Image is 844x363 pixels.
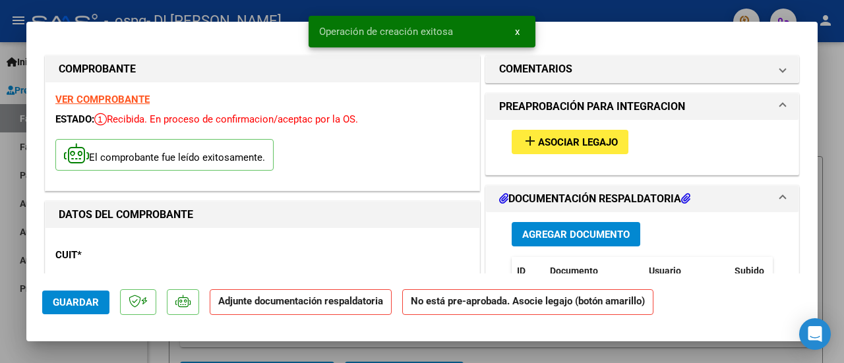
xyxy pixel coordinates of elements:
h1: COMENTARIOS [499,61,572,77]
strong: COMPROBANTE [59,63,136,75]
mat-expansion-panel-header: DOCUMENTACIÓN RESPALDATORIA [486,186,799,212]
p: CUIT [55,248,179,263]
button: Agregar Documento [512,222,640,246]
span: Usuario [649,265,681,276]
button: Guardar [42,291,109,314]
h1: PREAPROBACIÓN PARA INTEGRACION [499,99,685,115]
span: Agregar Documento [522,229,630,240]
p: El comprobante fue leído exitosamente. [55,139,274,171]
strong: No está pre-aprobada. Asocie legajo (botón amarillo) [402,289,653,315]
h1: DOCUMENTACIÓN RESPALDATORIA [499,191,690,207]
datatable-header-cell: Usuario [644,257,729,285]
datatable-header-cell: ID [512,257,545,285]
span: Subido [735,265,764,276]
datatable-header-cell: Subido [729,257,795,285]
span: ESTADO: [55,113,94,125]
strong: Adjunte documentación respaldatoria [218,295,383,307]
span: x [515,26,520,38]
button: Asociar Legajo [512,130,628,154]
span: Documento [550,265,598,276]
mat-icon: add [522,133,538,149]
span: Recibida. En proceso de confirmacion/aceptac por la OS. [94,113,358,125]
mat-expansion-panel-header: COMENTARIOS [486,56,799,82]
button: x [504,20,530,43]
span: Asociar Legajo [538,136,618,148]
div: Open Intercom Messenger [799,318,831,350]
span: ID [517,265,526,276]
strong: DATOS DEL COMPROBANTE [59,208,193,221]
span: Operación de creación exitosa [319,25,453,38]
datatable-header-cell: Documento [545,257,644,285]
div: PREAPROBACIÓN PARA INTEGRACION [486,120,799,175]
a: VER COMPROBANTE [55,94,150,105]
span: Guardar [53,296,99,308]
mat-expansion-panel-header: PREAPROBACIÓN PARA INTEGRACION [486,94,799,120]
